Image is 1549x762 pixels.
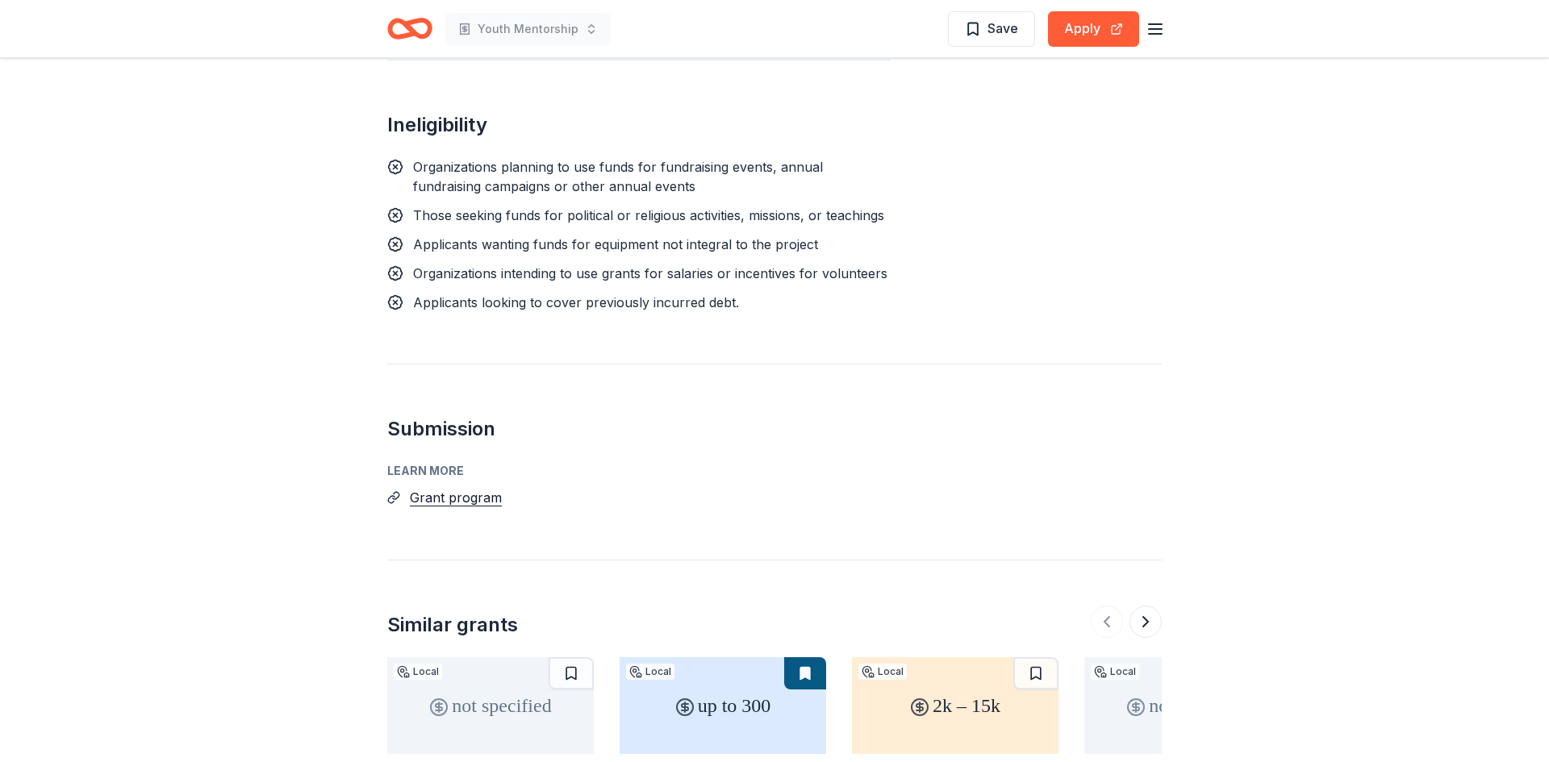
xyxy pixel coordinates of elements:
div: Learn more [387,461,1162,481]
button: Apply [1048,11,1139,47]
span: Organizations intending to use grants for salaries or incentives for volunteers [413,265,887,281]
div: Local [394,664,442,680]
span: Applicants wanting funds for equipment not integral to the project [413,236,818,252]
h2: Submission [387,416,1162,442]
div: not specified [387,657,594,754]
div: up to 300 [620,657,826,754]
div: 2k – 15k [852,657,1058,754]
div: Similar grants [387,612,518,638]
span: Organizations planning to use funds for fundraising events, annual fundraising campaigns or other... [413,159,823,194]
span: Youth Mentorship [478,19,578,39]
span: Save [987,18,1018,39]
button: Grant program [410,487,502,508]
a: Home [387,10,432,48]
span: Applicants looking to cover previously incurred debt. [413,294,739,310]
div: not specified [1084,657,1291,754]
div: Local [1091,664,1139,680]
button: Youth Mentorship [445,13,611,45]
button: Save [948,11,1035,47]
div: Local [858,664,907,680]
span: Those seeking funds for political or religious activities, missions, or teachings [413,207,884,223]
h2: Ineligibility [387,112,891,138]
div: Local [626,664,674,680]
